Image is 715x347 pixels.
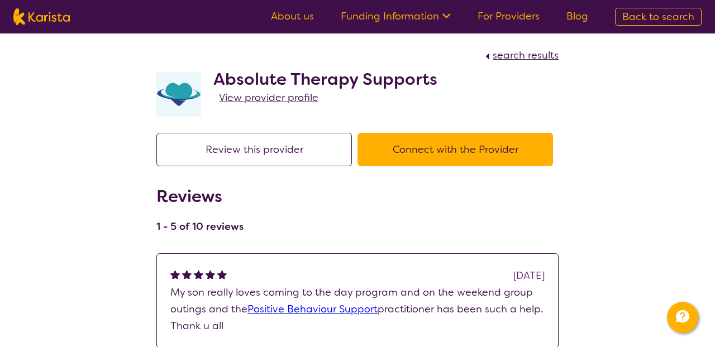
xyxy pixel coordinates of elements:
[667,302,698,333] button: Channel Menu
[219,91,318,104] span: View provider profile
[483,49,559,62] a: search results
[357,143,559,156] a: Connect with the Provider
[357,133,553,166] button: Connect with the Provider
[170,269,180,279] img: fullstar
[213,69,437,89] h2: Absolute Therapy Supports
[615,8,702,26] a: Back to search
[247,302,378,316] a: Positive Behaviour Support
[219,89,318,106] a: View provider profile
[478,9,540,23] a: For Providers
[13,8,70,25] img: Karista logo
[217,269,227,279] img: fullstar
[156,72,201,117] img: otyvwjbtyss6nczvq3hf.png
[156,133,352,166] button: Review this provider
[206,269,215,279] img: fullstar
[156,186,244,206] h2: Reviews
[341,9,451,23] a: Funding Information
[182,269,192,279] img: fullstar
[156,143,357,156] a: Review this provider
[271,9,314,23] a: About us
[513,267,545,284] div: [DATE]
[194,269,203,279] img: fullstar
[156,220,244,233] h4: 1 - 5 of 10 reviews
[493,49,559,62] span: search results
[622,10,694,23] span: Back to search
[566,9,588,23] a: Blog
[170,284,545,334] p: My son really loves coming to the day program and on the weekend group outings and the practition...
